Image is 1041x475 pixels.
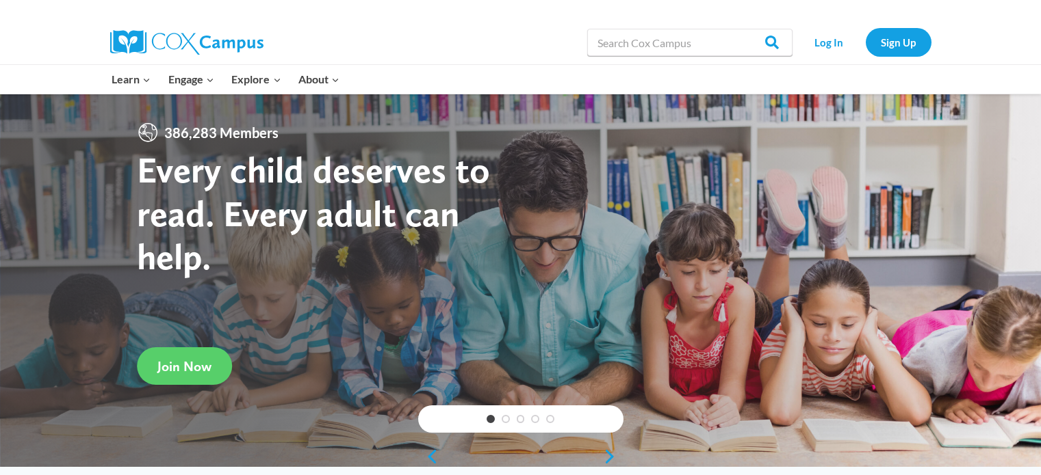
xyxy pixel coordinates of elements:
nav: Secondary Navigation [799,28,931,56]
span: 386,283 Members [159,122,284,144]
strong: Every child deserves to read. Every adult can help. [137,148,490,278]
a: 5 [546,415,554,423]
nav: Primary Navigation [103,65,348,94]
div: content slider buttons [418,443,624,470]
a: 4 [531,415,539,423]
span: Join Now [157,358,211,375]
input: Search Cox Campus [587,29,793,56]
span: About [298,70,339,88]
a: 2 [502,415,510,423]
a: 1 [487,415,495,423]
a: 3 [517,415,525,423]
span: Engage [168,70,214,88]
span: Learn [112,70,151,88]
a: previous [418,448,439,465]
span: Explore [231,70,281,88]
a: Sign Up [866,28,931,56]
img: Cox Campus [110,30,264,55]
a: Log In [799,28,859,56]
a: next [603,448,624,465]
a: Join Now [137,347,232,385]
